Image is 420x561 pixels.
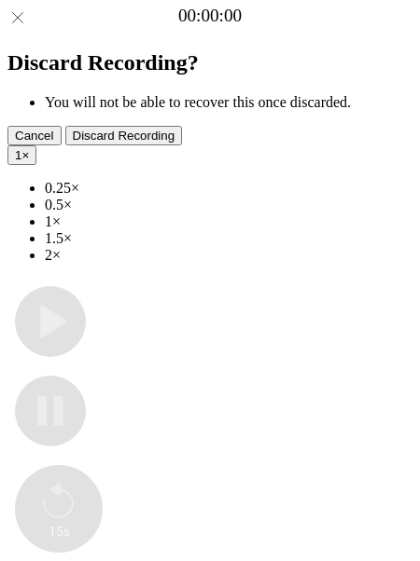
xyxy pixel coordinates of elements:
span: 1 [15,148,21,162]
button: Cancel [7,126,62,145]
li: 1.5× [45,230,413,247]
li: 0.25× [45,180,413,197]
li: 2× [45,247,413,264]
h2: Discard Recording? [7,50,413,75]
li: You will not be able to recover this once discarded. [45,94,413,111]
a: 00:00:00 [178,6,242,26]
li: 0.5× [45,197,413,213]
button: Discard Recording [65,126,183,145]
li: 1× [45,213,413,230]
button: 1× [7,145,36,165]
